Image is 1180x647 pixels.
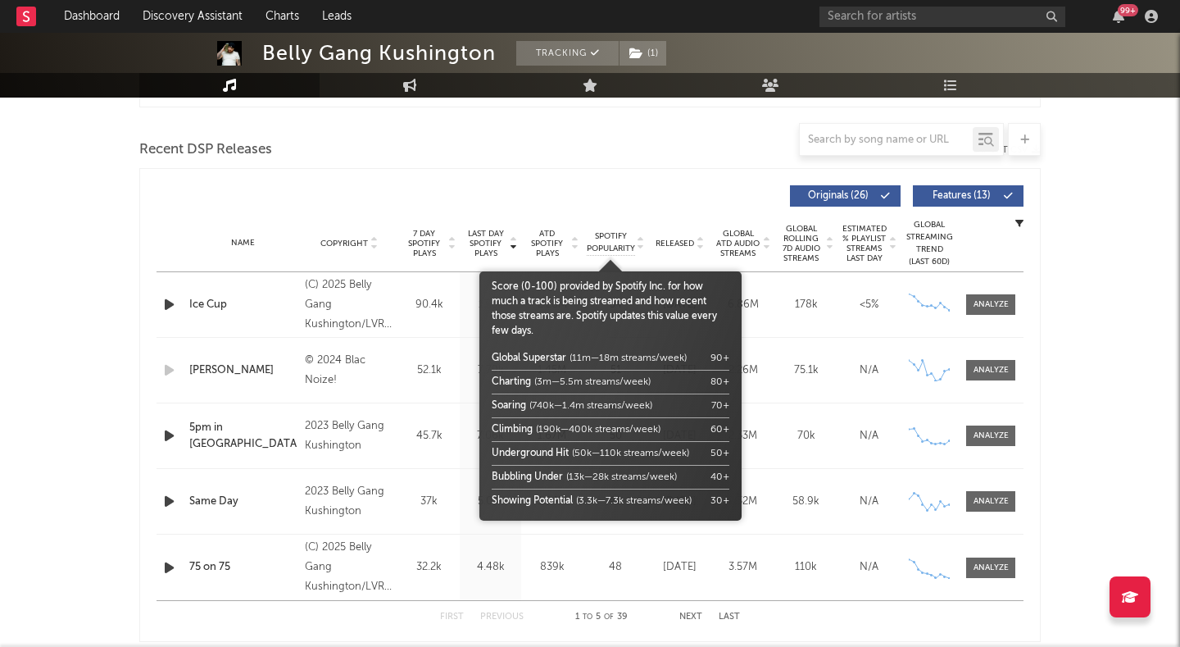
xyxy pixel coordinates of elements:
button: 99+ [1113,10,1124,23]
span: Soaring [492,401,526,411]
span: Underground Hit [492,449,569,458]
a: Same Day [189,494,297,510]
div: 45.7k [402,428,456,444]
div: 2023 Belly Gang Kushington [305,482,394,522]
div: 99 + [1118,4,1138,16]
div: 7.06k [464,428,517,444]
span: 7 Day Spotify Plays [402,229,446,258]
button: Previous [480,613,524,622]
div: 75.1k [778,362,833,379]
div: © 2024 Blac Noize! [305,351,394,390]
div: 52.1k [402,362,456,379]
a: 5pm in [GEOGRAPHIC_DATA] [189,420,297,452]
span: Spotify Popularity [587,230,635,255]
span: ( 1 ) [619,41,667,66]
a: 75 on 75 [189,559,297,576]
input: Search for artists [819,7,1065,27]
span: Copyright [320,239,368,248]
div: 3.57M [715,559,770,576]
span: ATD Spotify Plays [525,229,569,258]
span: Features ( 13 ) [924,191,999,201]
span: (3m—5.5m streams/week) [534,377,651,387]
span: Global Superstar [492,353,566,363]
button: First [440,613,464,622]
button: Next [679,613,702,622]
div: 30 + [710,494,729,508]
span: Climbing [492,425,533,435]
input: Search by song name or URL [800,134,973,147]
span: (190k—400k streams/week) [536,425,660,435]
span: (50k—110k streams/week) [572,449,689,458]
div: N/A [842,362,896,379]
div: 80 + [710,375,729,390]
div: 1 5 39 [556,608,647,627]
div: 6.86M [715,297,770,313]
div: 70 + [711,399,729,413]
div: 70k [778,428,833,444]
div: Score (0-100) provided by Spotify Inc. for how much a track is being streamed and how recent thos... [492,280,729,513]
div: 2.33M [715,428,770,444]
div: 50 + [710,446,729,461]
button: Last [719,613,740,622]
div: Belly Gang Kushington [262,41,496,66]
span: (11m—18m streams/week) [570,353,687,363]
div: 48 [587,559,644,576]
div: <5% [842,297,896,313]
button: (1) [619,41,666,66]
div: (C) 2025 Belly Gang Kushington/LVRN Records (Love Renaissance) [305,276,394,335]
div: N/A [842,494,896,510]
div: 5.03k [464,494,517,510]
span: Released [656,239,694,248]
div: Name [189,237,297,249]
button: Tracking [516,41,619,66]
a: Ice Cup [189,297,297,313]
div: 13.3k [464,297,517,313]
div: 4.48k [464,559,517,576]
div: 7.79k [464,362,517,379]
div: 60 + [710,422,729,437]
span: Global Rolling 7D Audio Streams [778,224,824,263]
div: 2023 Belly Gang Kushington [305,417,394,456]
span: (13k—28k streams/week) [566,472,677,482]
div: Global Streaming Trend (Last 60D) [905,219,954,268]
div: 37k [402,494,456,510]
button: Features(13) [913,185,1023,207]
div: N/A [842,559,896,576]
span: to [583,613,592,621]
span: of [604,613,614,621]
div: 40 + [710,470,729,485]
span: Originals ( 26 ) [801,191,876,201]
span: Charting [492,377,531,387]
div: N/A [842,428,896,444]
div: 2.32M [715,494,770,510]
span: Last Day Spotify Plays [464,229,507,258]
div: (C) 2025 Belly Gang Kushington/LVRN Records (Love Renaissance) [305,538,394,597]
button: Originals(26) [790,185,901,207]
span: (3.3k—7.3k streams/week) [576,496,692,506]
div: 90.4k [402,297,456,313]
div: 839k [525,559,579,576]
div: [DATE] [652,559,707,576]
span: Global ATD Audio Streams [715,229,760,258]
div: 178k [778,297,833,313]
span: Showing Potential [492,496,573,506]
div: 110k [778,559,833,576]
span: (740k—1.4m streams/week) [529,401,652,411]
div: 2.26M [715,362,770,379]
span: Estimated % Playlist Streams Last Day [842,224,887,263]
a: [PERSON_NAME] [189,362,297,379]
div: 90 + [710,351,729,366]
div: 58.9k [778,494,833,510]
div: 32.2k [402,559,456,576]
span: Bubbling Under [492,472,563,482]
